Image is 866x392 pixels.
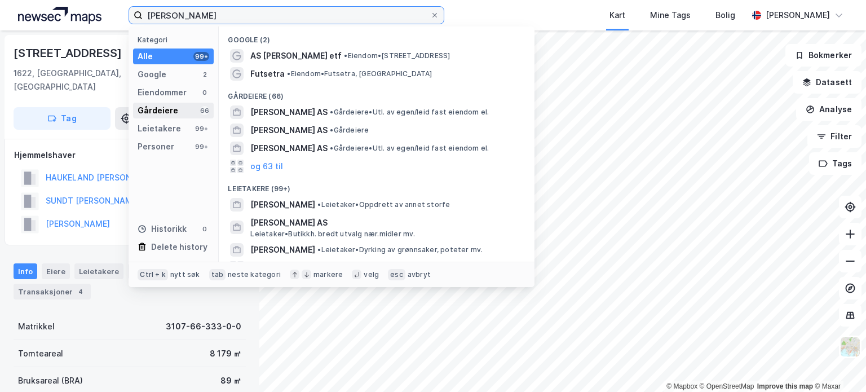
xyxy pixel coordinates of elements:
div: velg [364,270,379,279]
a: Mapbox [666,382,697,390]
img: Z [840,336,861,358]
div: 66 [200,106,209,115]
div: avbryt [408,270,431,279]
div: Transaksjoner [14,284,91,299]
div: Bolig [715,8,735,22]
button: Analyse [796,98,861,121]
span: • [317,200,321,209]
span: Leietaker • Butikkh. bredt utvalg nær.midler mv. [250,230,415,239]
div: Historikk [138,222,187,236]
button: og 96 til [250,261,283,275]
div: 99+ [193,124,209,133]
span: Gårdeiere [330,126,369,135]
span: Futsetra [250,67,285,81]
div: 99+ [193,52,209,61]
span: • [330,144,333,152]
span: Gårdeiere • Utl. av egen/leid fast eiendom el. [330,108,489,117]
span: AS [PERSON_NAME] etf [250,49,342,63]
div: esc [388,269,405,280]
span: [PERSON_NAME] [250,198,315,212]
div: 89 ㎡ [220,374,241,387]
div: tab [209,269,226,280]
div: 4 [75,286,86,297]
div: 3107-66-333-0-0 [166,320,241,333]
span: • [330,108,333,116]
button: Filter [807,125,861,148]
div: Bruksareal (BRA) [18,374,83,387]
span: Eiendom • [STREET_ADDRESS] [344,51,450,60]
div: Personer [138,140,174,153]
input: Søk på adresse, matrikkel, gårdeiere, leietakere eller personer [143,7,430,24]
div: Matrikkel [18,320,55,333]
div: Info [14,263,37,279]
div: [PERSON_NAME] [766,8,830,22]
div: 0 [200,88,209,97]
div: Mine Tags [650,8,691,22]
span: • [344,51,347,60]
div: markere [313,270,343,279]
img: logo.a4113a55bc3d86da70a041830d287a7e.svg [18,7,101,24]
div: 99+ [193,142,209,151]
button: Datasett [793,71,861,94]
div: nytt søk [170,270,200,279]
div: Ctrl + k [138,269,168,280]
div: 1622, [GEOGRAPHIC_DATA], [GEOGRAPHIC_DATA] [14,67,177,94]
div: Eiendommer [138,86,187,99]
span: [PERSON_NAME] AS [250,142,328,155]
div: Tomteareal [18,347,63,360]
div: Google [138,68,166,81]
span: Leietaker • Oppdrett av annet storfe [317,200,450,209]
span: Eiendom • Futsetra, [GEOGRAPHIC_DATA] [287,69,432,78]
a: Improve this map [757,382,813,390]
div: neste kategori [228,270,281,279]
span: [PERSON_NAME] AS [250,124,328,137]
span: • [330,126,333,134]
div: Eiere [42,263,70,279]
div: Gårdeiere (66) [219,83,534,103]
div: Gårdeiere [138,104,178,117]
button: Tag [14,107,111,130]
div: 0 [200,224,209,234]
div: Kategori [138,36,214,44]
button: Tags [809,152,861,175]
span: [PERSON_NAME] [250,243,315,257]
div: Leietakere (99+) [219,175,534,196]
div: Hjemmelshaver [14,148,245,162]
span: • [287,69,290,78]
div: Google (2) [219,27,534,47]
span: [PERSON_NAME] AS [250,105,328,119]
span: [PERSON_NAME] AS [250,216,521,230]
button: Bokmerker [785,44,861,67]
span: Leietaker • Dyrking av grønnsaker, poteter mv. [317,245,483,254]
div: 2 [200,70,209,79]
div: Delete history [151,240,207,254]
button: og 63 til [250,160,283,173]
div: Leietakere [74,263,123,279]
a: OpenStreetMap [700,382,754,390]
iframe: Chat Widget [810,338,866,392]
div: Kart [609,8,625,22]
span: • [317,245,321,254]
div: Datasett [128,263,170,279]
div: 8 179 ㎡ [210,347,241,360]
div: Leietakere [138,122,181,135]
div: Alle [138,50,153,63]
span: Gårdeiere • Utl. av egen/leid fast eiendom el. [330,144,489,153]
div: [STREET_ADDRESS] [14,44,124,62]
